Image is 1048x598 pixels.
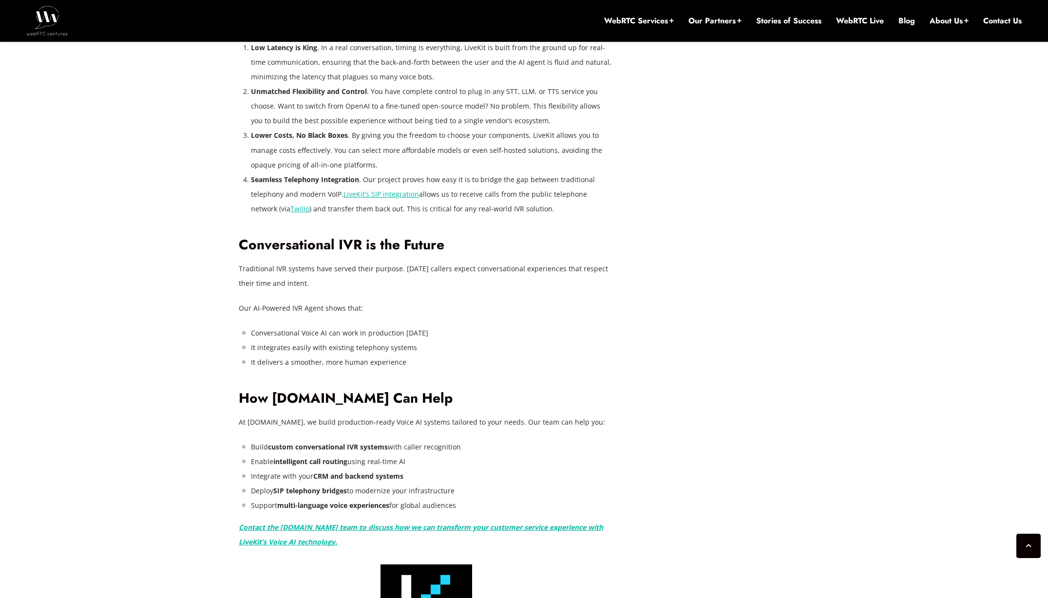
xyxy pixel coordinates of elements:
[604,16,674,26] a: WebRTC Services
[251,128,614,172] li: . By giving you the freedom to choose your components, LiveKit allows you to manage costs effecti...
[239,237,614,254] h2: Conversational IVR is the Future
[251,469,614,484] li: Integrate with your
[836,16,884,26] a: WebRTC Live
[251,87,367,96] strong: Unmatched Flexibility and Control
[251,40,614,84] li: . In a real conversation, timing is everything. LiveKit is built from the ground up for real-time...
[313,471,403,481] strong: CRM and backend systems
[251,440,614,454] li: Build with caller recognition
[251,454,614,469] li: Enable using real-time AI
[239,523,603,546] a: Contact the [DOMAIN_NAME] team to discuss how we can transform your customer service experience w...
[26,6,68,35] img: WebRTC.ventures
[688,16,742,26] a: Our Partners
[898,16,915,26] a: Blog
[251,131,348,140] strong: Lower Costs, No Black Boxes
[983,16,1022,26] a: Contact Us
[251,84,614,128] li: . You have complete control to plug in any STT, LLM, or TTS service you choose. Want to switch fr...
[273,457,347,466] strong: intelligent call routing
[277,501,389,510] strong: multi-language voice experiences
[930,16,969,26] a: About Us
[251,43,317,52] strong: Low Latency is King
[756,16,821,26] a: Stories of Success
[239,415,614,430] p: At [DOMAIN_NAME], we build production-ready Voice AI systems tailored to your needs. Our team can...
[251,484,614,498] li: Deploy to modernize your infrastructure
[343,189,419,199] a: LiveKit’s SIP integration
[239,262,614,291] p: Traditional IVR systems have served their purpose. [DATE] callers expect conversational experienc...
[251,172,614,216] li: . Our project proves how easy it is to bridge the gap between traditional telephony and modern Vo...
[251,498,614,513] li: Support for global audiences
[239,301,614,316] p: Our AI-Powered IVR Agent shows that:
[268,442,388,451] strong: custom conversational IVR systems
[251,355,614,370] li: It delivers a smoother, more human experience
[251,175,359,184] strong: Seamless Telephony Integration
[251,326,614,340] li: Conversational Voice AI can work in production [DATE]
[273,486,347,495] strong: SIP telephony bridges
[239,390,614,407] h2: How [DOMAIN_NAME] Can Help
[251,340,614,355] li: It integrates easily with existing telephony systems
[290,204,309,213] a: Twilio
